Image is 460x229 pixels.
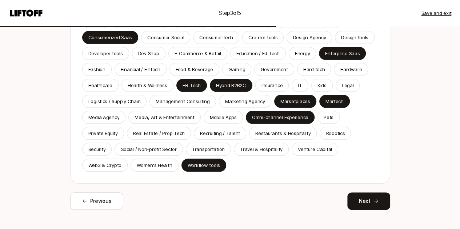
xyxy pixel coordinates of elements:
[88,82,112,89] div: Healthcare
[192,146,225,153] p: Transportation
[347,192,390,210] button: Next
[88,114,120,121] p: Media Agency
[88,161,122,169] p: Web3 & Crypto
[175,50,221,57] p: E-Commerce & Retail
[137,161,172,169] p: Women's Health
[342,82,354,89] p: Legal
[176,66,213,73] p: Food & Beverage
[219,9,241,17] p: Step 3 of 5
[255,130,311,137] p: Restaurants & Hospitality
[261,82,283,89] p: Insurance
[135,114,194,121] div: Media, Art & Entertainment
[341,34,368,41] p: Design tools
[248,34,278,41] p: Creator tools
[295,50,310,57] p: Energy
[325,98,344,105] p: Martech
[293,34,326,41] p: Design Agency
[128,82,167,89] p: Health & Wellness
[156,98,210,105] p: Management Consulting
[252,114,308,121] p: Omni-channel Experience
[138,50,159,57] div: Dev Shop
[236,50,280,57] p: Education / Ed Tech
[216,82,246,89] p: Hybrid B2B2C
[88,66,105,73] p: Fashion
[199,34,233,41] p: Consumer tech
[121,66,160,73] p: Financial / Fintech
[225,98,265,105] p: Marketing Agency
[228,66,245,73] p: Gaming
[340,66,362,73] p: Hardware
[133,130,185,137] p: Real Estate / Prop Tech
[326,130,345,137] p: Robotics
[210,114,237,121] p: Mobile Apps
[88,146,106,153] p: Security
[298,82,302,89] p: IT
[183,82,201,89] p: HR Tech
[280,98,310,105] p: Marketplaces
[421,9,451,17] button: Save and exit
[88,34,132,41] p: Consumerized Saas
[303,66,325,73] p: Hard tech
[188,161,220,169] p: Workflow tools
[298,146,332,153] p: Venture Capital
[147,34,184,41] p: Consumer Social
[325,50,360,57] p: Enterprise Saas
[70,192,124,210] button: Previous
[90,197,112,205] span: Previous
[88,50,123,57] p: Developer tools
[324,114,333,121] p: Pets
[240,146,283,153] p: Travel & Hospitality
[121,146,176,153] p: Social / Non-profit Sector
[200,130,240,137] div: Recruiting / Talent
[88,130,118,137] p: Private Equity
[88,98,141,105] p: Logistics / Supply Chain
[260,66,288,73] p: Government
[317,82,327,89] p: Kids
